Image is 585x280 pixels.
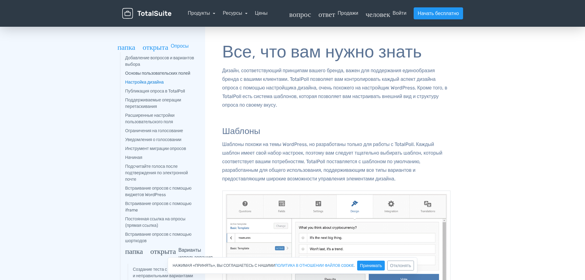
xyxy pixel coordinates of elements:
font: Основы пользовательских полей [125,71,190,76]
font: Встраивание опросов с помощью iframe [125,201,192,213]
img: TotalSuite для WordPress [122,8,171,19]
font: Отклонять [390,263,411,268]
font: Ресурсы [223,10,242,16]
font: Принимать [360,263,382,268]
a: Расширенные настройки пользовательского поля [125,112,197,125]
font: Добавление вопросов и вариантов выбора [125,55,194,67]
font: папка_открыта [118,42,168,50]
font: Варианты использования [178,247,213,260]
a: Встраивание опросов с помощью виджетов WordPress [125,185,197,198]
font: Ограничения на голосование [125,128,183,133]
font: Настройка дизайна [125,80,164,85]
a: Добавление вопросов и вариантов выбора [125,55,197,68]
a: Продукты [188,10,216,16]
font: человек [365,10,390,17]
a: человекВойти [365,10,406,17]
font: Продукты [188,10,210,16]
summary: папка_открытаОпросы [118,42,197,50]
font: Начиная [125,155,142,160]
font: вопрос_ответ [289,10,335,17]
font: Публикация опроса в TotalPoll [125,89,185,94]
font: Уведомления о голосовании [125,137,181,142]
font: Продажи [338,10,358,16]
font: Нажимая «Принять», вы соглашаетесь с нашими [173,263,275,268]
a: Подсчитайте голоса после подтверждения по электронной почте [125,163,197,183]
a: политика в отношении файлов cookie [275,264,354,267]
summary: папка_открытаВарианты использования [125,246,197,261]
a: Начиная [125,154,197,161]
font: Войти [393,10,407,16]
a: Встраивание опросов с помощью iframe [125,200,197,213]
font: Опросы [171,43,189,49]
font: Подсчитайте голоса после подтверждения по электронной почте [125,164,188,182]
font: . [354,263,355,268]
font: Поддерживаемые операции перетаскивания [125,97,181,109]
font: папка_открыта [125,246,176,254]
a: Инструмент миграции опросов [125,145,197,152]
font: Цены [255,10,267,16]
font: Встраивание опросов с помощью шорткодов [125,232,192,243]
a: вопрос_ответПродажи [289,10,358,17]
font: Инструмент миграции опросов [125,146,186,151]
font: Постоянная ссылка на опросы (прямая ссылка) [125,216,185,228]
a: Поддерживаемые операции перетаскивания [125,97,197,110]
font: Шаблоны [222,126,260,136]
font: Все, что вам нужно знать [222,41,422,62]
a: Публикация опроса в TotalPoll [125,88,197,94]
a: Встраивание опросов с помощью шорткодов [125,231,197,244]
button: Принимать [357,261,385,270]
a: Ограничения на голосование [125,128,197,134]
font: Дизайн, соответствующий принципам вашего бренда, важен для поддержания единообразия бренда с ваши... [222,68,447,108]
font: Встраивание опросов с помощью виджетов WordPress [125,186,192,197]
font: Начать бесплатно [418,10,459,16]
a: Настройка дизайна [125,79,197,85]
button: Отклонять [387,261,414,270]
a: Уведомления о голосовании [125,136,197,143]
a: Начать бесплатно [414,7,463,19]
font: Шаблоны похожи на темы WordPress, но разработаны только для работы с TotalPoll. Каждый шаблон име... [222,141,443,182]
a: Постоянная ссылка на опросы (прямая ссылка) [125,216,197,229]
font: Расширенные настройки пользовательского поля [125,113,175,124]
a: Основы пользовательских полей [125,70,197,77]
a: Ресурсы [223,10,248,16]
a: Цены [255,10,267,17]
